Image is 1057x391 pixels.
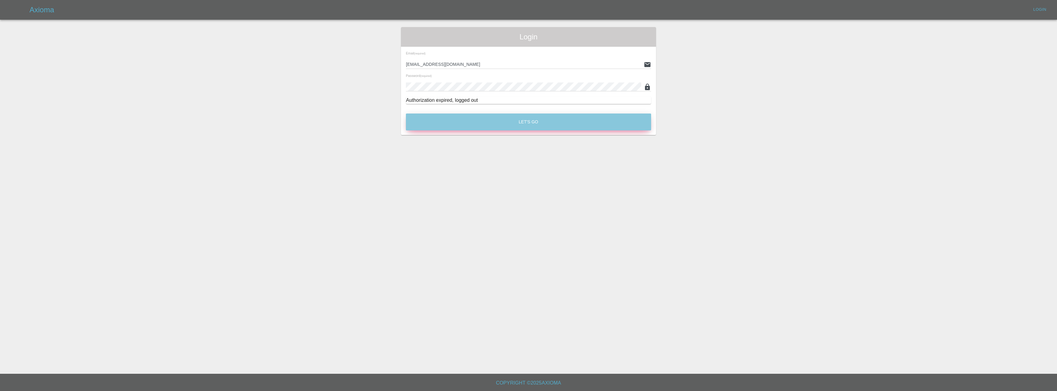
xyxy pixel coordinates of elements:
span: Password [406,74,432,78]
small: (required) [414,52,426,55]
div: Authorization expired, logged out [406,97,651,104]
a: Login [1030,5,1050,14]
h5: Axioma [29,5,54,15]
small: (required) [420,75,432,78]
span: Email [406,51,426,55]
h6: Copyright © 2025 Axioma [5,379,1052,387]
button: Let's Go [406,114,651,130]
span: Login [406,32,651,42]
